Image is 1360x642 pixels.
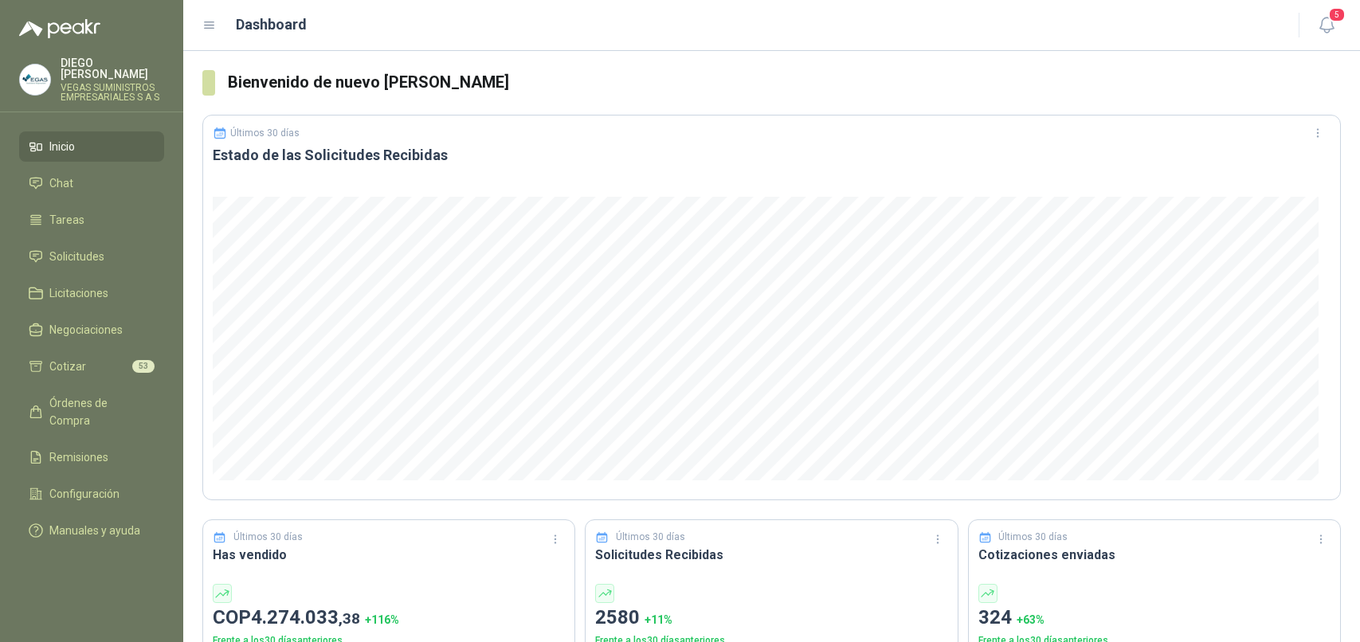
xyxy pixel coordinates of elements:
p: Últimos 30 días [998,530,1068,545]
span: ,38 [339,609,360,628]
p: DIEGO [PERSON_NAME] [61,57,164,80]
img: Logo peakr [19,19,100,38]
span: Cotizar [49,358,86,375]
p: Últimos 30 días [233,530,303,545]
button: 5 [1312,11,1341,40]
span: Tareas [49,211,84,229]
a: Inicio [19,131,164,162]
span: Configuración [49,485,120,503]
span: Negociaciones [49,321,123,339]
a: Tareas [19,205,164,235]
a: Licitaciones [19,278,164,308]
h3: Bienvenido de nuevo [PERSON_NAME] [228,70,1341,95]
a: Manuales y ayuda [19,515,164,546]
span: + 116 % [365,613,399,626]
span: Inicio [49,138,75,155]
p: 324 [978,603,1331,633]
a: Órdenes de Compra [19,388,164,436]
p: Últimos 30 días [616,530,685,545]
span: + 11 % [645,613,672,626]
img: Company Logo [20,65,50,95]
span: Manuales y ayuda [49,522,140,539]
span: Chat [49,174,73,192]
a: Solicitudes [19,241,164,272]
a: Chat [19,168,164,198]
p: COP [213,603,565,633]
h3: Estado de las Solicitudes Recibidas [213,146,1331,165]
a: Negociaciones [19,315,164,345]
span: Órdenes de Compra [49,394,149,429]
a: Remisiones [19,442,164,472]
span: 4.274.033 [251,606,360,628]
p: Últimos 30 días [230,127,300,139]
span: 53 [132,360,155,373]
span: 5 [1328,7,1346,22]
a: Cotizar53 [19,351,164,382]
h1: Dashboard [236,14,307,36]
h3: Solicitudes Recibidas [595,545,947,565]
span: Remisiones [49,448,108,466]
h3: Cotizaciones enviadas [978,545,1331,565]
h3: Has vendido [213,545,565,565]
a: Configuración [19,479,164,509]
span: Licitaciones [49,284,108,302]
span: + 63 % [1017,613,1044,626]
p: 2580 [595,603,947,633]
p: VEGAS SUMINISTROS EMPRESARIALES S A S [61,83,164,102]
span: Solicitudes [49,248,104,265]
